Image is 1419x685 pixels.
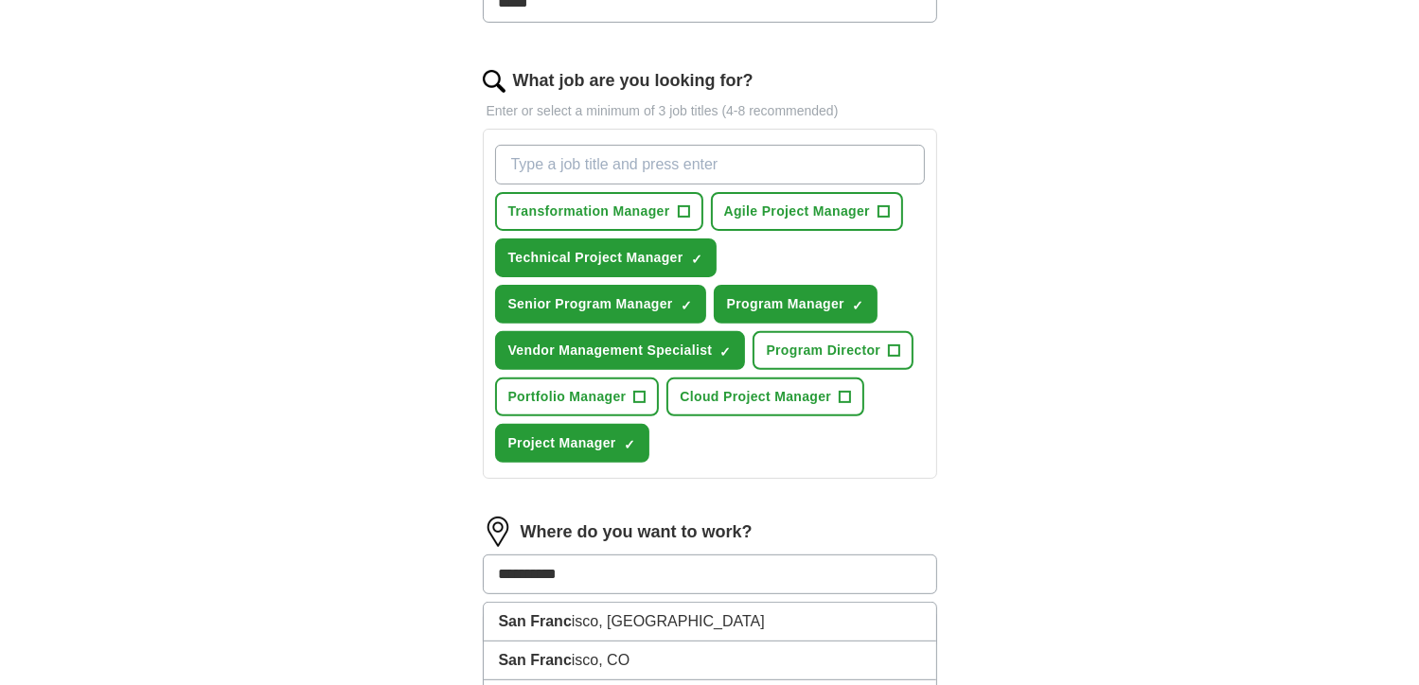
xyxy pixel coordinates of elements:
[624,437,635,452] span: ✓
[513,68,754,94] label: What job are you looking for?
[852,298,863,313] span: ✓
[495,192,703,231] button: Transformation Manager
[508,433,616,453] span: Project Manager
[508,341,713,360] span: Vendor Management Specialist
[499,652,572,668] strong: San Franc
[483,101,937,121] p: Enter or select a minimum of 3 job titles (4-8 recommended)
[691,252,702,267] span: ✓
[499,613,572,629] strong: San Franc
[484,641,936,680] li: isco, CO
[495,285,706,324] button: Senior Program Manager✓
[753,331,913,370] button: Program Director
[495,378,660,416] button: Portfolio Manager
[666,378,864,416] button: Cloud Project Manager
[680,387,831,407] span: Cloud Project Manager
[484,603,936,641] li: isco, [GEOGRAPHIC_DATA]
[483,70,506,93] img: search.png
[495,145,925,184] input: Type a job title and press enter
[711,192,903,231] button: Agile Project Manager
[727,294,844,314] span: Program Manager
[714,285,878,324] button: Program Manager✓
[495,424,649,463] button: Project Manager✓
[483,517,513,547] img: location.png
[508,387,627,407] span: Portfolio Manager
[719,344,731,360] span: ✓
[681,298,692,313] span: ✓
[766,341,880,360] span: Program Director
[495,238,717,277] button: Technical Project Manager✓
[508,294,673,314] span: Senior Program Manager
[724,202,870,221] span: Agile Project Manager
[495,331,746,370] button: Vendor Management Specialist✓
[508,202,670,221] span: Transformation Manager
[521,519,753,545] label: Where do you want to work?
[508,248,683,268] span: Technical Project Manager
